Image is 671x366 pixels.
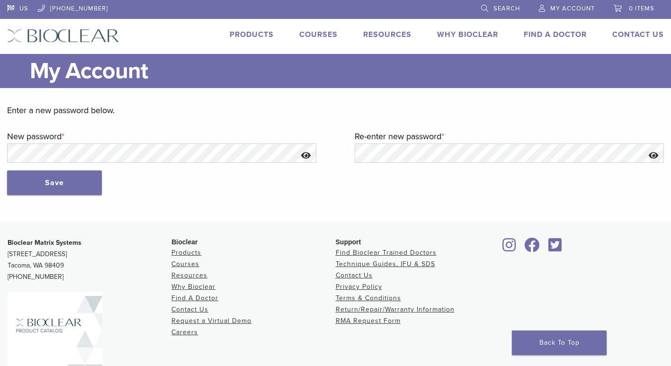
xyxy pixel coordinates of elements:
a: Why Bioclear [437,30,498,39]
p: Enter a new password below. [7,103,664,117]
a: Terms & Conditions [336,294,401,302]
span: Bioclear [171,238,197,246]
a: Why Bioclear [171,283,215,291]
a: Courses [171,260,199,268]
a: Products [171,249,201,257]
a: Technique Guides, IFU & SDS [336,260,435,268]
a: Courses [299,30,338,39]
img: Bioclear [7,29,119,43]
a: Contact Us [336,271,373,279]
a: Back To Top [512,330,607,355]
a: Bioclear [545,243,565,253]
h1: My Account [30,54,664,88]
button: Show password [644,143,664,168]
a: Bioclear [521,243,543,253]
p: [STREET_ADDRESS] Tacoma, WA 98409 [PHONE_NUMBER] [8,237,171,283]
a: Careers [171,328,198,336]
a: Products [230,30,274,39]
a: Find A Doctor [171,294,218,302]
span: Support [336,238,361,246]
a: Find A Doctor [524,30,587,39]
a: Bioclear [500,243,519,253]
label: New password [7,129,316,143]
a: Find Bioclear Trained Doctors [336,249,437,257]
button: Show password [295,143,316,168]
a: Privacy Policy [336,283,382,291]
a: RMA Request Form [336,317,401,325]
a: Resources [363,30,412,39]
span: 0 items [629,5,654,12]
a: Return/Repair/Warranty Information [336,305,455,313]
span: Search [493,5,520,12]
a: Request a Virtual Demo [171,317,251,325]
a: Resources [171,271,207,279]
label: Re-enter new password [355,129,664,143]
a: Contact Us [171,305,208,313]
a: Contact Us [612,30,664,39]
button: Save [7,170,102,195]
span: My Account [550,5,595,12]
strong: Bioclear Matrix Systems [8,239,81,247]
